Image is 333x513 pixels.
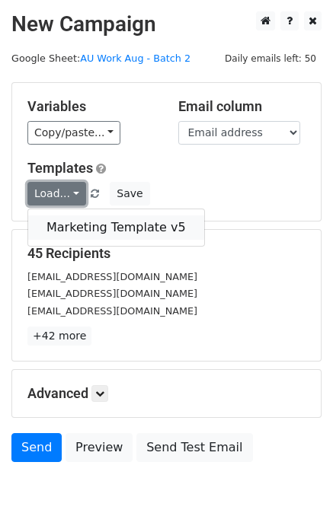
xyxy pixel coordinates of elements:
a: +42 more [27,327,91,346]
h5: Variables [27,98,155,115]
a: Templates [27,160,93,176]
h5: 45 Recipients [27,245,306,262]
a: Preview [66,433,133,462]
small: Google Sheet: [11,53,191,64]
small: [EMAIL_ADDRESS][DOMAIN_NAME] [27,305,197,317]
h5: Advanced [27,385,306,402]
a: AU Work Aug - Batch 2 [80,53,191,64]
a: Daily emails left: 50 [219,53,322,64]
small: [EMAIL_ADDRESS][DOMAIN_NAME] [27,271,197,282]
h2: New Campaign [11,11,322,37]
h5: Email column [178,98,306,115]
span: Daily emails left: 50 [219,50,322,67]
a: Copy/paste... [27,121,120,145]
a: Send Test Email [136,433,252,462]
button: Save [110,182,149,206]
a: Send [11,433,62,462]
a: Marketing Template v5 [28,215,204,240]
a: Load... [27,182,86,206]
small: [EMAIL_ADDRESS][DOMAIN_NAME] [27,288,197,299]
iframe: Chat Widget [257,440,333,513]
